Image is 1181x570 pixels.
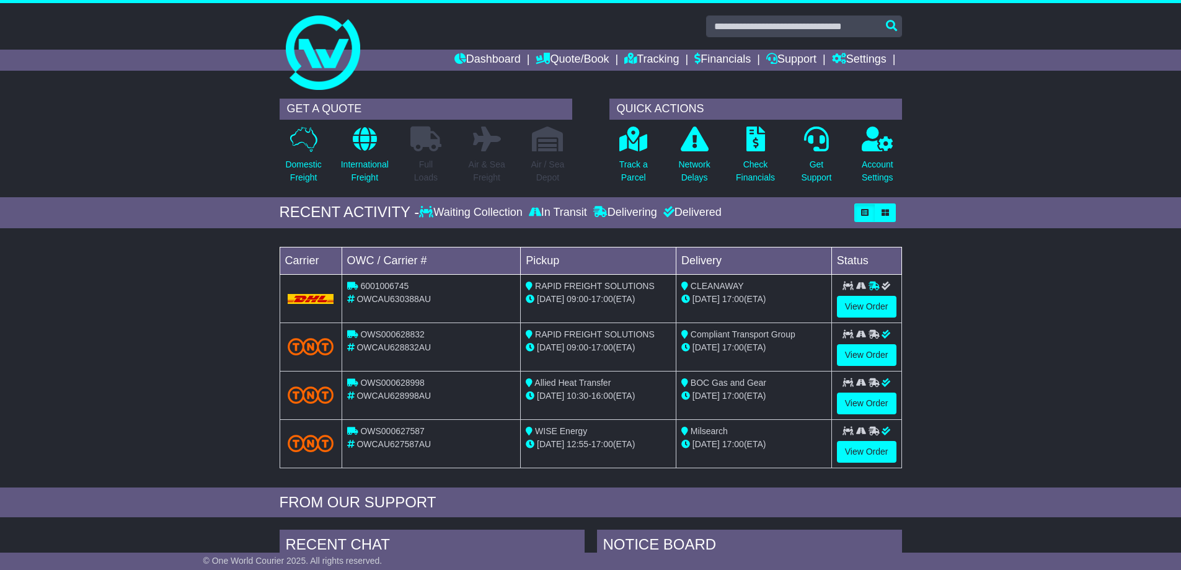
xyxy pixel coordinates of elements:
[692,294,720,304] span: [DATE]
[280,247,342,274] td: Carrier
[341,158,389,184] p: International Freight
[288,294,334,304] img: DHL.png
[591,342,613,352] span: 17:00
[692,391,720,401] span: [DATE]
[537,439,564,449] span: [DATE]
[832,50,887,71] a: Settings
[800,126,832,191] a: GetSupport
[567,391,588,401] span: 10:30
[722,439,744,449] span: 17:00
[678,158,710,184] p: Network Delays
[681,390,826,403] div: (ETA)
[681,341,826,354] div: (ETA)
[454,50,521,71] a: Dashboard
[736,158,775,184] p: Check Financials
[526,293,671,306] div: - (ETA)
[837,344,896,366] a: View Order
[360,378,425,388] span: OWS000628998
[660,206,722,220] div: Delivered
[722,391,744,401] span: 17:00
[591,439,613,449] span: 17:00
[526,206,590,220] div: In Transit
[535,329,655,339] span: RAPID FREIGHT SOLUTIONS
[694,50,751,71] a: Financials
[280,99,572,120] div: GET A QUOTE
[535,281,655,291] span: RAPID FREIGHT SOLUTIONS
[766,50,816,71] a: Support
[410,158,441,184] p: Full Loads
[837,441,896,463] a: View Order
[597,530,902,563] div: NOTICE BOARD
[837,393,896,414] a: View Order
[609,99,902,120] div: QUICK ACTIONS
[692,342,720,352] span: [DATE]
[534,378,611,388] span: Allied Heat Transfer
[280,203,420,221] div: RECENT ACTIVITY -
[360,281,409,291] span: 6001006745
[288,435,334,452] img: TNT_Domestic.png
[678,126,710,191] a: NetworkDelays
[288,338,334,355] img: TNT_Domestic.png
[537,342,564,352] span: [DATE]
[526,390,671,403] div: - (ETA)
[536,50,609,71] a: Quote/Book
[469,158,505,184] p: Air & Sea Freight
[521,247,676,274] td: Pickup
[360,426,425,436] span: OWS000627587
[567,439,588,449] span: 12:55
[340,126,389,191] a: InternationalFreight
[280,494,902,512] div: FROM OUR SUPPORT
[591,391,613,401] span: 16:00
[619,158,648,184] p: Track a Parcel
[691,329,795,339] span: Compliant Transport Group
[280,530,585,563] div: RECENT CHAT
[356,294,431,304] span: OWCAU630388AU
[567,342,588,352] span: 09:00
[590,206,660,220] div: Delivering
[619,126,648,191] a: Track aParcel
[691,426,728,436] span: Milsearch
[342,247,521,274] td: OWC / Carrier #
[356,439,431,449] span: OWCAU627587AU
[526,341,671,354] div: - (ETA)
[681,293,826,306] div: (ETA)
[285,126,322,191] a: DomesticFreight
[837,296,896,318] a: View Order
[722,342,744,352] span: 17:00
[591,294,613,304] span: 17:00
[356,391,431,401] span: OWCAU628998AU
[624,50,679,71] a: Tracking
[692,439,720,449] span: [DATE]
[691,281,744,291] span: CLEANAWAY
[691,378,766,388] span: BOC Gas and Gear
[285,158,321,184] p: Domestic Freight
[681,438,826,451] div: (ETA)
[537,294,564,304] span: [DATE]
[801,158,831,184] p: Get Support
[862,158,893,184] p: Account Settings
[861,126,894,191] a: AccountSettings
[526,438,671,451] div: - (ETA)
[288,386,334,403] img: TNT_Domestic.png
[831,247,901,274] td: Status
[567,294,588,304] span: 09:00
[535,426,587,436] span: WISE Energy
[203,556,383,566] span: © One World Courier 2025. All rights reserved.
[537,391,564,401] span: [DATE]
[356,342,431,352] span: OWCAU628832AU
[360,329,425,339] span: OWS000628832
[419,206,525,220] div: Waiting Collection
[531,158,565,184] p: Air / Sea Depot
[676,247,831,274] td: Delivery
[735,126,776,191] a: CheckFinancials
[722,294,744,304] span: 17:00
